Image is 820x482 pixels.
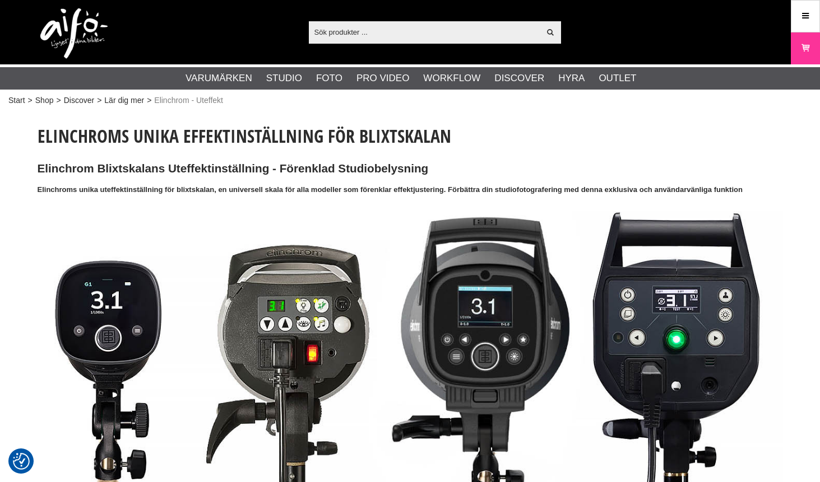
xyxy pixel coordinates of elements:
[186,71,252,86] a: Varumärken
[8,95,25,106] a: Start
[154,95,223,106] span: Elinchrom - Uteffekt
[38,185,743,194] strong: Elinchroms unika uteffektinställning för blixtskalan, en universell skala för alla modeller som f...
[28,95,33,106] span: >
[558,71,585,86] a: Hyra
[309,24,540,40] input: Sök produkter ...
[40,8,108,59] img: logo.png
[38,161,783,177] h2: Elinchrom Blixtskalans Uteffektinställning - Förenklad Studiobelysning
[13,451,30,471] button: Samtyckesinställningar
[13,453,30,470] img: Revisit consent button
[494,71,544,86] a: Discover
[104,95,144,106] a: Lär dig mer
[97,95,101,106] span: >
[599,71,636,86] a: Outlet
[356,71,409,86] a: Pro Video
[266,71,302,86] a: Studio
[56,95,61,106] span: >
[38,124,783,148] h1: Elinchroms unika effektinställning för blixtskalan
[64,95,94,106] a: Discover
[147,95,151,106] span: >
[316,71,342,86] a: Foto
[423,71,480,86] a: Workflow
[35,95,54,106] a: Shop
